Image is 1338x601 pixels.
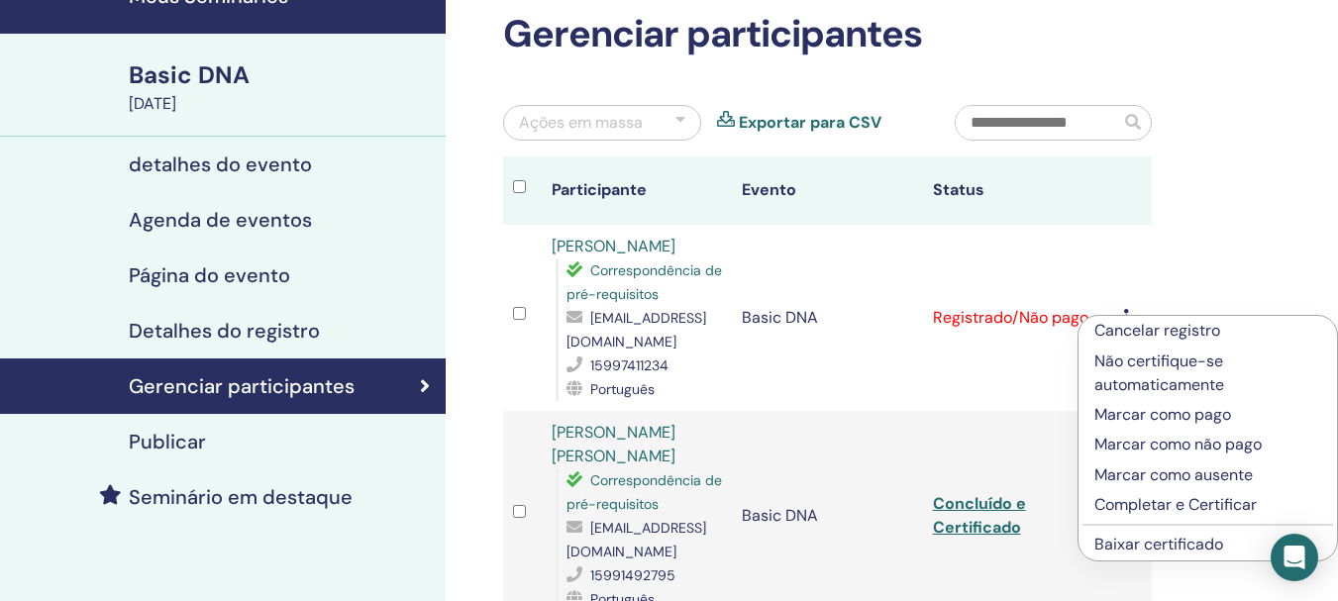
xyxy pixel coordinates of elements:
[590,356,669,374] span: 15997411234
[566,471,722,513] span: Correspondência de pré-requisitos
[542,156,733,225] th: Participante
[117,58,446,116] a: Basic DNA[DATE]
[1094,433,1321,456] p: Marcar como não pago
[933,493,1026,538] a: Concluído e Certificado
[552,236,675,256] a: [PERSON_NAME]
[566,309,706,351] span: [EMAIL_ADDRESS][DOMAIN_NAME]
[552,422,675,466] a: [PERSON_NAME] [PERSON_NAME]
[129,92,434,116] div: [DATE]
[1094,319,1321,343] p: Cancelar registro
[1094,534,1223,554] a: Baixar certificado
[1094,493,1321,517] p: Completar e Certificar
[590,380,655,398] span: Português
[129,374,355,398] h4: Gerenciar participantes
[503,12,1152,57] h2: Gerenciar participantes
[732,225,923,411] td: Basic DNA
[1094,403,1321,427] p: Marcar como pago
[129,152,312,176] h4: detalhes do evento
[566,261,722,303] span: Correspondência de pré-requisitos
[732,156,923,225] th: Evento
[129,58,434,92] div: Basic DNA
[129,208,312,232] h4: Agenda de eventos
[129,430,206,453] h4: Publicar
[1094,463,1321,487] p: Marcar como ausente
[519,111,643,135] div: Ações em massa
[566,519,706,560] span: [EMAIL_ADDRESS][DOMAIN_NAME]
[1094,350,1321,397] p: Não certifique-se automaticamente
[129,319,320,343] h4: Detalhes do registro
[923,156,1114,225] th: Status
[590,566,675,584] span: 15991492795
[129,263,290,287] h4: Página do evento
[739,111,881,135] a: Exportar para CSV
[1271,534,1318,581] div: Open Intercom Messenger
[129,485,353,509] h4: Seminário em destaque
